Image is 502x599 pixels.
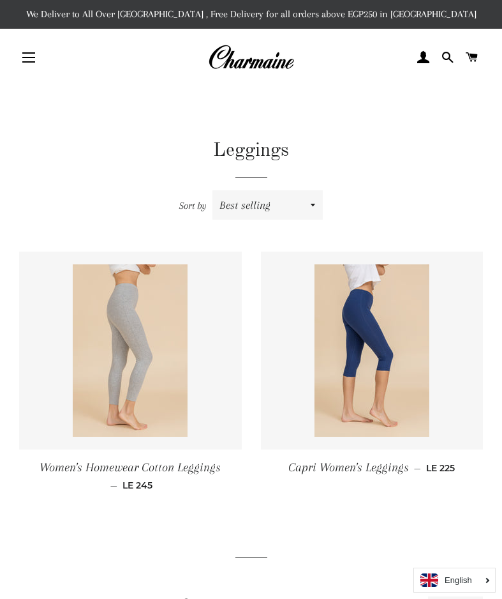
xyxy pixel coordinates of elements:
span: LE 245 [122,480,152,491]
span: Capri Women's Leggings [288,460,409,474]
a: English [420,573,489,587]
i: English [445,576,472,584]
a: Women's Homewear Cotton Leggings — LE 245 [19,450,242,502]
span: Women's Homewear Cotton Leggings [40,460,221,474]
h1: Leggings [19,137,483,164]
span: Sort by [179,200,207,211]
img: Charmaine Egypt [208,43,294,72]
a: Capri Women's Leggings — LE 225 [261,450,484,486]
span: LE 225 [426,462,455,474]
span: — [110,480,117,491]
span: — [414,462,421,474]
